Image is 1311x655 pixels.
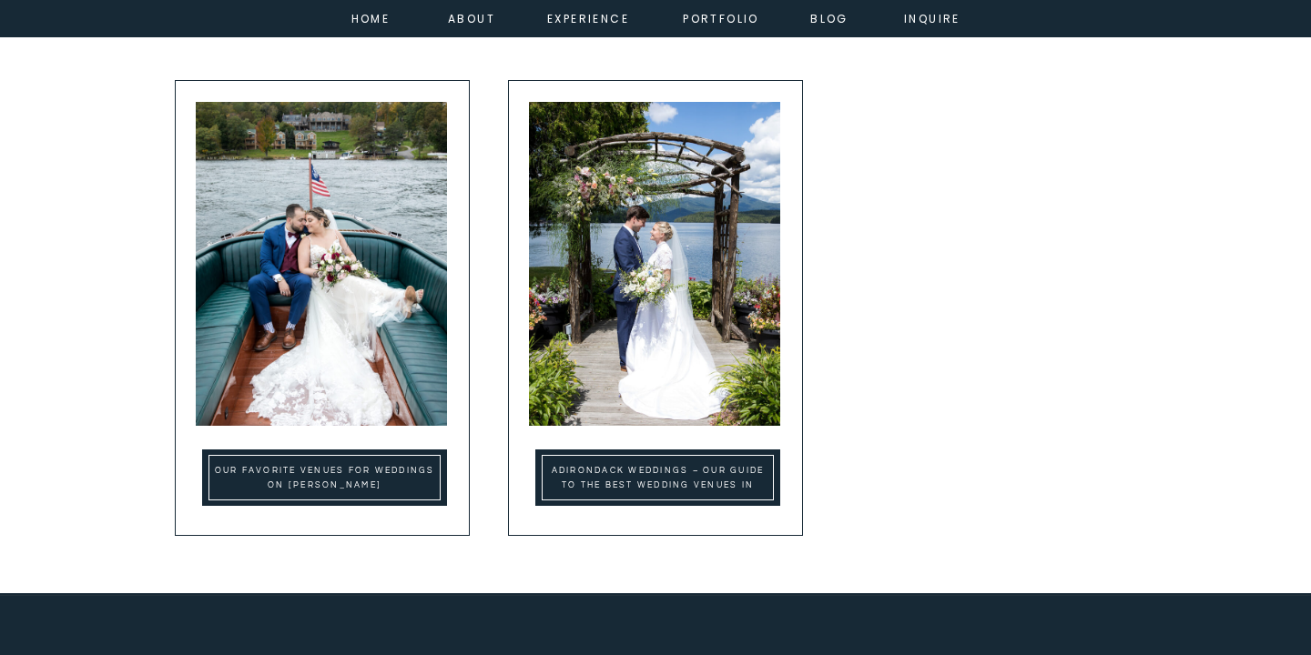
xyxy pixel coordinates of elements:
[202,449,447,506] a: Our Favorite Venues for Weddings on Lake George
[547,9,621,25] a: experience
[508,80,803,536] a: Adirondack Weddings – Our Guide to the Best Wedding Venues in Lake Placid NY
[542,455,774,500] a: Adirondack Weddings – Our Guide to the Best Wedding Venues in Lake Placid NY
[196,102,447,426] img: Bride and groom on a boat ride on lake george from a wedding in lake george at the Inn at erlowest
[346,9,395,25] a: home
[797,9,862,25] a: Blog
[529,102,780,426] img: Bride and groom at a whiteface club wedding at the Whiteface Club Lake Placid
[552,467,765,519] a: Adirondack Weddings – Our Guide to the Best Wedding Venues in [GEOGRAPHIC_DATA] [GEOGRAPHIC_DATA]
[682,9,760,25] a: portfolio
[175,80,470,536] a: Our Favorite Venues for Weddings on Lake George
[535,449,780,506] a: Adirondack Weddings – Our Guide to the Best Wedding Venues in Lake Placid NY
[215,467,435,489] a: Our Favorite Venues for Weddings on [PERSON_NAME]
[208,455,441,500] a: Our Favorite Venues for Weddings on Lake George
[448,9,489,25] a: about
[899,9,965,25] a: inquire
